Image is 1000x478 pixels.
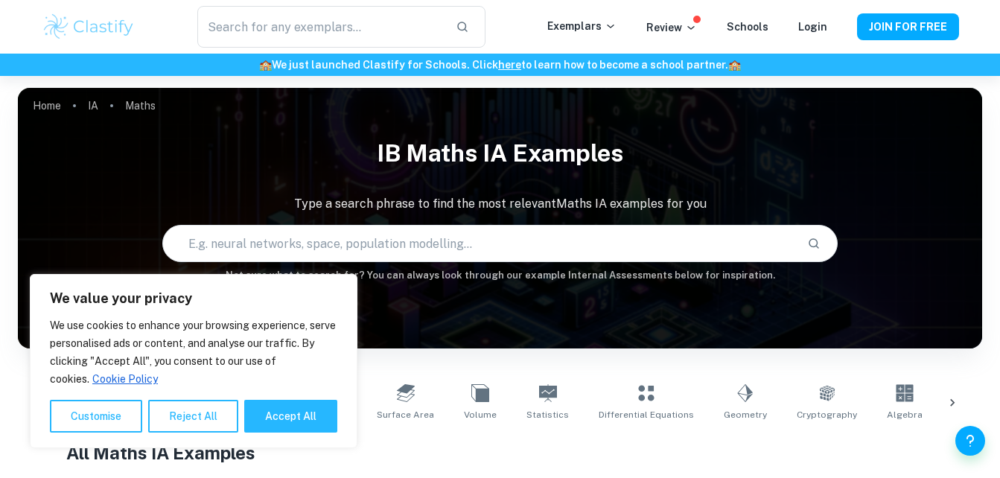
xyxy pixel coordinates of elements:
span: 🏫 [259,59,272,71]
p: Maths [125,98,156,114]
h1: All Maths IA Examples [66,439,934,466]
span: Statistics [526,408,569,421]
input: E.g. neural networks, space, population modelling... [163,223,795,264]
span: 🏫 [728,59,741,71]
a: Login [798,21,827,33]
button: Search [801,231,827,256]
button: Reject All [148,400,238,433]
span: Geometry [724,408,767,421]
h6: We just launched Clastify for Schools. Click to learn how to become a school partner. [3,57,997,73]
p: Review [646,19,697,36]
p: We value your privacy [50,290,337,307]
h1: IB Maths IA examples [18,130,982,177]
button: Help and Feedback [955,426,985,456]
img: Clastify logo [42,12,136,42]
a: Cookie Policy [92,372,159,386]
input: Search for any exemplars... [197,6,443,48]
p: Type a search phrase to find the most relevant Maths IA examples for you [18,195,982,213]
p: We use cookies to enhance your browsing experience, serve personalised ads or content, and analys... [50,316,337,388]
span: Volume [464,408,497,421]
a: IA [88,95,98,116]
a: Home [33,95,61,116]
span: Cryptography [797,408,857,421]
button: JOIN FOR FREE [857,13,959,40]
button: Customise [50,400,142,433]
span: Differential Equations [599,408,694,421]
p: Exemplars [547,18,617,34]
a: Schools [727,21,768,33]
a: here [498,59,521,71]
div: We value your privacy [30,274,357,448]
span: Algebra [887,408,923,421]
button: Accept All [244,400,337,433]
h6: Not sure what to search for? You can always look through our example Internal Assessments below f... [18,268,982,283]
span: Surface Area [377,408,434,421]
